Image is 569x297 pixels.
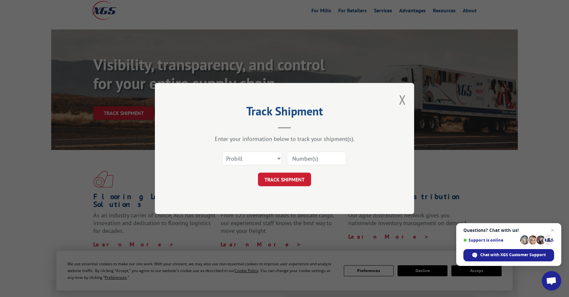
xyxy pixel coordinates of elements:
span: Support is online [463,238,518,243]
span: Chat with XGS Customer Support [480,252,546,258]
h2: Track Shipment [187,107,382,119]
span: Chat with XGS Customer Support [463,249,554,261]
span: Questions? Chat with us! [463,228,554,233]
a: Open chat [542,271,561,291]
button: TRACK SHIPMENT [258,173,311,186]
input: Number(s) [287,152,346,165]
div: Enter your information below to track your shipment(s). [187,135,382,143]
button: Close modal [399,91,406,108]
